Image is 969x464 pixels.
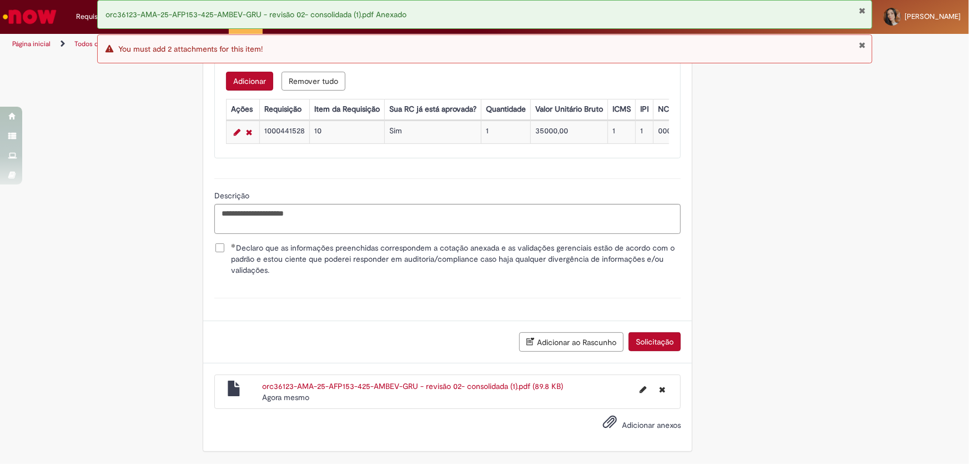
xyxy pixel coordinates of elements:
span: Adicionar anexos [622,420,681,430]
td: 10 [310,121,385,143]
button: Fechar Notificação [859,41,866,49]
th: Valor Unitário Bruto [531,99,608,119]
th: ICMS [608,99,636,119]
button: Editar nome de arquivo orc36123-AMA-25-AFP153-425-AMBEV-GRU - revisão 02- consolidada (1).pdf [633,381,653,398]
textarea: Descrição [214,204,681,234]
button: Adicionar anexos [600,412,620,437]
td: 1000441528 [260,121,310,143]
td: 1 [608,121,636,143]
th: Sua RC já está aprovada? [385,99,481,119]
span: Declaro que as informações preenchidas correspondem a cotação anexada e as validações gerenciais ... [231,242,681,276]
a: Página inicial [12,39,51,48]
span: Requisições [76,11,115,22]
a: Todos os Catálogos [74,39,133,48]
span: Descrição [214,191,252,201]
th: Item da Requisição [310,99,385,119]
td: 1 [481,121,531,143]
button: Fechar Notificação [859,6,866,15]
img: ServiceNow [1,6,58,28]
th: Quantidade [481,99,531,119]
button: Adicionar ao Rascunho [519,332,624,352]
th: IPI [636,99,654,119]
button: Excluir orc36123-AMA-25-AFP153-425-AMBEV-GRU - revisão 02- consolidada (1).pdf [652,381,672,398]
button: Solicitação [629,332,681,351]
span: [PERSON_NAME] [905,12,961,21]
a: Remover linha 1 [243,126,255,139]
span: Obrigatório Preenchido [231,243,236,248]
button: Remove all rows for Lista de Itens [282,72,345,91]
td: 1 [636,121,654,143]
td: 35000,00 [531,121,608,143]
th: NCM [654,99,694,119]
time: 30/09/2025 17:10:55 [262,392,309,402]
button: Add a row for Lista de Itens [226,72,273,91]
span: You must add 2 attachments for this item! [119,44,263,54]
a: Editar Linha 1 [231,126,243,139]
a: orc36123-AMA-25-AFP153-425-AMBEV-GRU - revisão 02- consolidada (1).pdf (89.8 KB) [262,381,563,391]
span: orc36123-AMA-25-AFP153-425-AMBEV-GRU - revisão 02- consolidada (1).pdf Anexado [106,9,407,19]
th: Ações [227,99,260,119]
ul: Trilhas de página [8,34,637,54]
td: Sim [385,121,481,143]
span: Agora mesmo [262,392,309,402]
th: Requisição [260,99,310,119]
td: 0000000 [654,121,694,143]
